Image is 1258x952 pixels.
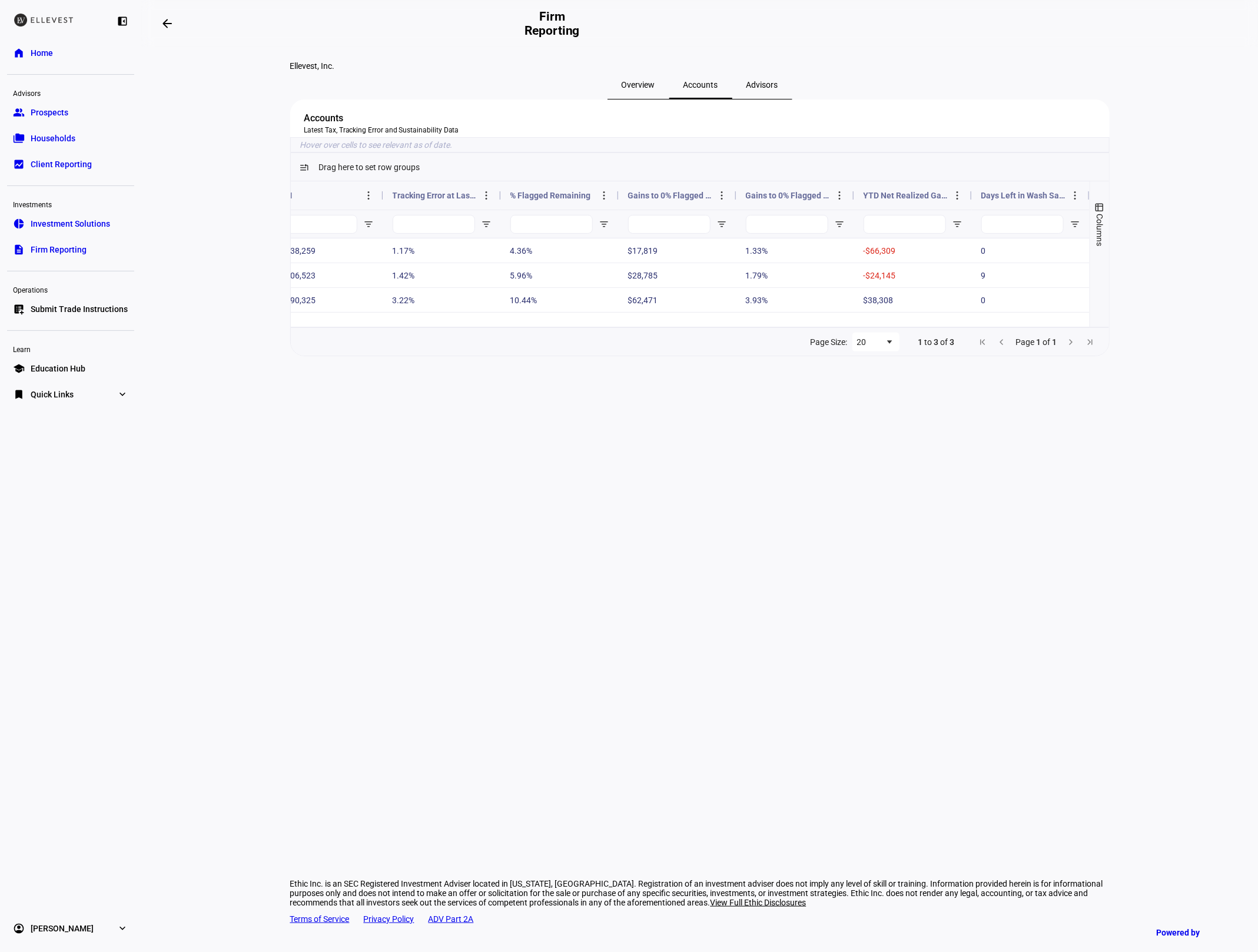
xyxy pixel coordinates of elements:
span: 1 [1037,337,1041,347]
button: Open Filter Menu [600,220,609,229]
div: Accounts [304,111,1096,125]
eth-mat-symbol: group [13,107,25,118]
span: Days Left in Wash Sale [981,191,1066,200]
span: 1 [918,337,923,347]
span: Client Reporting [31,158,92,170]
span: of [941,337,948,347]
input: Gains to 0% Flagged (% of aum) Filter Input [746,215,828,234]
div: Ellevest, Inc. [290,61,1110,71]
a: Powered by [1150,921,1240,943]
div: 4.36% [501,238,619,263]
ethic-grid-insight-help-text: Hover over cells to see relevant as of date. [290,137,1110,152]
input: YTD Net Realized Gains Filter Input [864,215,946,234]
div: Row Groups [319,162,420,172]
span: Page [1016,337,1035,347]
div: Page Size: [811,337,848,347]
div: Operations [7,281,134,297]
div: Ethic Inc. is an SEC Registered Investment Adviser located in [US_STATE], [GEOGRAPHIC_DATA]. Regi... [290,879,1110,907]
span: $1,606,523 [275,271,316,280]
input: Tracking Error at Last Trade Filter Input [393,215,475,234]
div: 1.79% [736,263,854,287]
div: Learn [7,340,134,357]
eth-mat-symbol: account_circle [13,923,25,934]
span: -$66,309 [864,246,896,256]
eth-mat-symbol: description [13,244,25,256]
div: Investments [7,195,134,212]
span: Home [31,47,53,59]
a: pie_chartInvestment Solutions [7,212,134,235]
input: % Flagged Remaining Filter Input [510,215,593,234]
span: $38,308 [864,296,894,305]
eth-mat-symbol: list_alt_add [13,303,25,315]
eth-mat-symbol: left_panel_close [117,15,128,27]
a: Terms of Service [290,914,350,924]
div: Previous Page [997,337,1007,347]
eth-mat-symbol: expand_more [117,923,128,934]
div: 20 [857,337,885,347]
a: groupProspects [7,101,134,124]
span: Gains to 0% Flagged ($) [628,191,713,200]
span: 3 [950,337,955,347]
input: AUM Filter Input [275,215,357,234]
div: 1.42% [383,263,501,287]
span: Submit Trade Instructions [31,303,128,315]
eth-mat-symbol: expand_more [117,389,128,400]
div: Advisors [7,84,134,101]
span: YTD Net Realized Gains [864,191,948,200]
span: of [1043,337,1051,347]
span: Advisors [746,81,778,89]
span: -$24,145 [864,271,896,280]
a: Privacy Policy [364,914,414,924]
div: 1.33% [736,238,854,263]
a: bid_landscapeClient Reporting [7,152,134,176]
eth-mat-symbol: folder_copy [13,132,25,144]
input: Days Left in Wash Sale Filter Input [981,215,1064,234]
span: Drag here to set row groups [319,162,420,172]
div: 9 [972,263,1090,287]
a: folder_copyHouseholds [7,127,134,150]
span: 1 [1053,337,1057,347]
eth-mat-symbol: pie_chart [13,218,25,230]
div: Page Size [852,333,899,351]
div: 3.22% [383,288,501,312]
div: Latest Tax, Tracking Error and Sustainability Data [304,125,1096,135]
span: % Flagged Remaining [510,191,591,200]
span: Accounts [683,81,718,89]
span: Gains to 0% Flagged (% of aum) [746,191,831,200]
div: 1.17% [383,238,501,263]
mat-icon: arrow_backwards [160,16,174,31]
span: $62,471 [628,296,658,305]
span: Education Hub [31,363,85,374]
span: $28,785 [628,271,658,280]
span: View Full Ethic Disclosures [711,898,806,907]
div: 5.96% [501,263,619,287]
a: homeHome [7,41,134,65]
div: First Page [978,337,988,347]
span: Quick Links [31,389,74,400]
span: Firm Reporting [31,244,87,256]
span: 3 [934,337,939,347]
h2: Firm Reporting [518,9,586,38]
span: Investment Solutions [31,218,110,230]
span: Prospects [31,107,68,118]
input: Gains to 0% Flagged ($) Filter Input [628,215,711,234]
span: [PERSON_NAME] [31,923,94,934]
eth-mat-symbol: bookmark [13,389,25,400]
a: ADV Part 2A [429,914,474,924]
button: Open Filter Menu [1071,220,1080,229]
div: Last Page [1086,337,1095,347]
button: Open Filter Menu [835,220,845,229]
span: $17,819 [628,246,658,256]
span: Households [31,132,75,144]
eth-mat-symbol: bid_landscape [13,158,25,170]
span: Overview [622,81,655,89]
button: Open Filter Menu [482,220,492,229]
div: 0 [972,288,1090,312]
div: Next Page [1067,337,1076,347]
span: $1,590,325 [275,296,316,305]
div: 0 [972,238,1090,263]
div: 3.93% [736,288,854,312]
div: 10.44% [501,288,619,312]
button: Open Filter Menu [718,220,727,229]
a: descriptionFirm Reporting [7,238,134,261]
